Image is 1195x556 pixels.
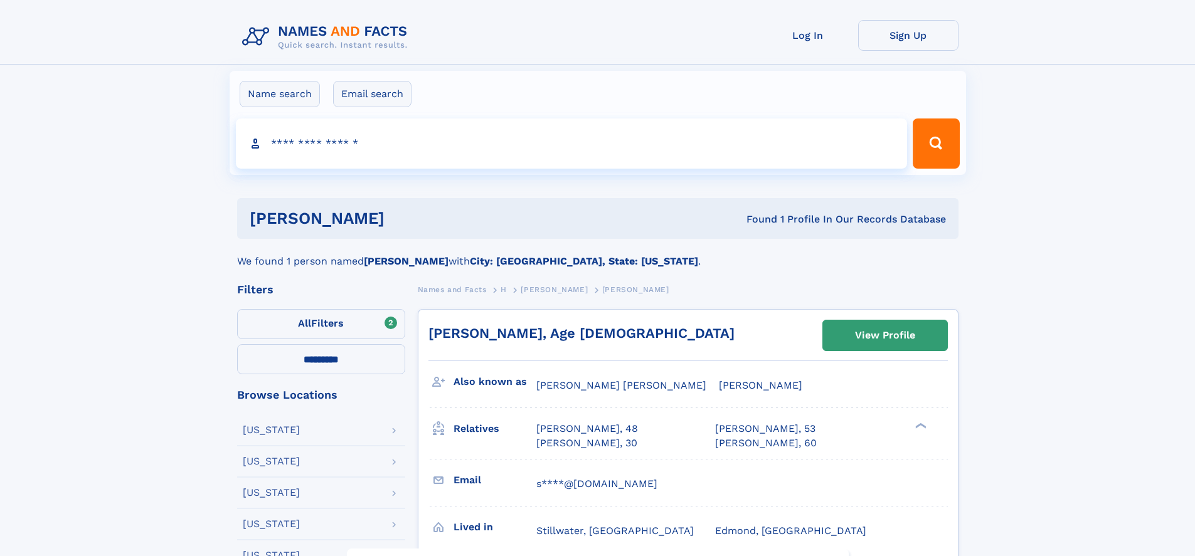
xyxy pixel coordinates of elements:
input: search input [236,118,908,169]
label: Filters [237,309,405,339]
h3: Relatives [454,418,536,439]
span: Edmond, [GEOGRAPHIC_DATA] [715,525,866,537]
div: ❯ [912,422,927,430]
a: View Profile [823,320,947,350]
div: We found 1 person named with . [237,239,959,269]
label: Name search [240,81,320,107]
h1: [PERSON_NAME] [250,211,566,226]
img: Logo Names and Facts [237,20,418,54]
div: [US_STATE] [243,456,300,466]
span: [PERSON_NAME] [521,285,588,294]
div: [US_STATE] [243,425,300,435]
span: Stillwater, [GEOGRAPHIC_DATA] [536,525,694,537]
a: H [501,281,507,297]
div: [US_STATE] [243,519,300,529]
a: Log In [758,20,858,51]
a: [PERSON_NAME], 48 [536,422,638,436]
a: [PERSON_NAME], 60 [715,436,817,450]
div: Found 1 Profile In Our Records Database [565,212,946,226]
h3: Email [454,469,536,491]
div: [US_STATE] [243,488,300,498]
a: Names and Facts [418,281,487,297]
span: [PERSON_NAME] [PERSON_NAME] [536,379,706,391]
h3: Lived in [454,517,536,538]
span: H [501,285,507,294]
span: [PERSON_NAME] [602,285,669,294]
div: View Profile [855,321,915,350]
span: All [298,317,311,329]
b: City: [GEOGRAPHIC_DATA], State: [US_STATE] [470,255,698,267]
b: [PERSON_NAME] [364,255,449,267]
span: [PERSON_NAME] [719,379,802,391]
a: [PERSON_NAME] [521,281,588,297]
a: [PERSON_NAME], 30 [536,436,637,450]
div: Filters [237,284,405,295]
h3: Also known as [454,371,536,392]
button: Search Button [913,118,959,169]
div: Browse Locations [237,389,405,401]
a: [PERSON_NAME], 53 [715,422,815,436]
label: Email search [333,81,412,107]
a: Sign Up [858,20,959,51]
a: [PERSON_NAME], Age [DEMOGRAPHIC_DATA] [428,325,735,341]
